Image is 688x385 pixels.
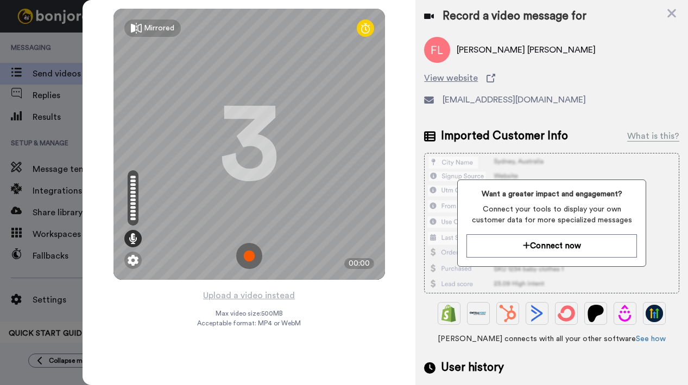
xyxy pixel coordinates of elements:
[440,305,458,322] img: Shopify
[466,204,637,226] span: Connect your tools to display your own customer data for more specialized messages
[558,305,575,322] img: ConvertKit
[219,104,279,185] div: 3
[424,72,478,85] span: View website
[344,258,374,269] div: 00:00
[616,305,634,322] img: Drip
[441,128,568,144] span: Imported Customer Info
[200,288,298,303] button: Upload a video instead
[441,360,504,376] span: User history
[443,93,586,106] span: [EMAIL_ADDRESS][DOMAIN_NAME]
[466,234,637,258] button: Connect now
[636,335,666,343] a: See how
[424,72,679,85] a: View website
[128,255,138,266] img: ic_gear.svg
[197,319,301,328] span: Acceptable format: MP4 or WebM
[528,305,546,322] img: ActiveCampaign
[466,189,637,200] span: Want a greater impact and engagement?
[587,305,604,322] img: Patreon
[470,305,487,322] img: Ontraport
[424,333,679,344] span: [PERSON_NAME] connects with all your other software
[216,309,283,318] span: Max video size: 500 MB
[646,305,663,322] img: GoHighLevel
[236,243,262,269] img: ic_record_start.svg
[499,305,516,322] img: Hubspot
[627,130,679,143] div: What is this?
